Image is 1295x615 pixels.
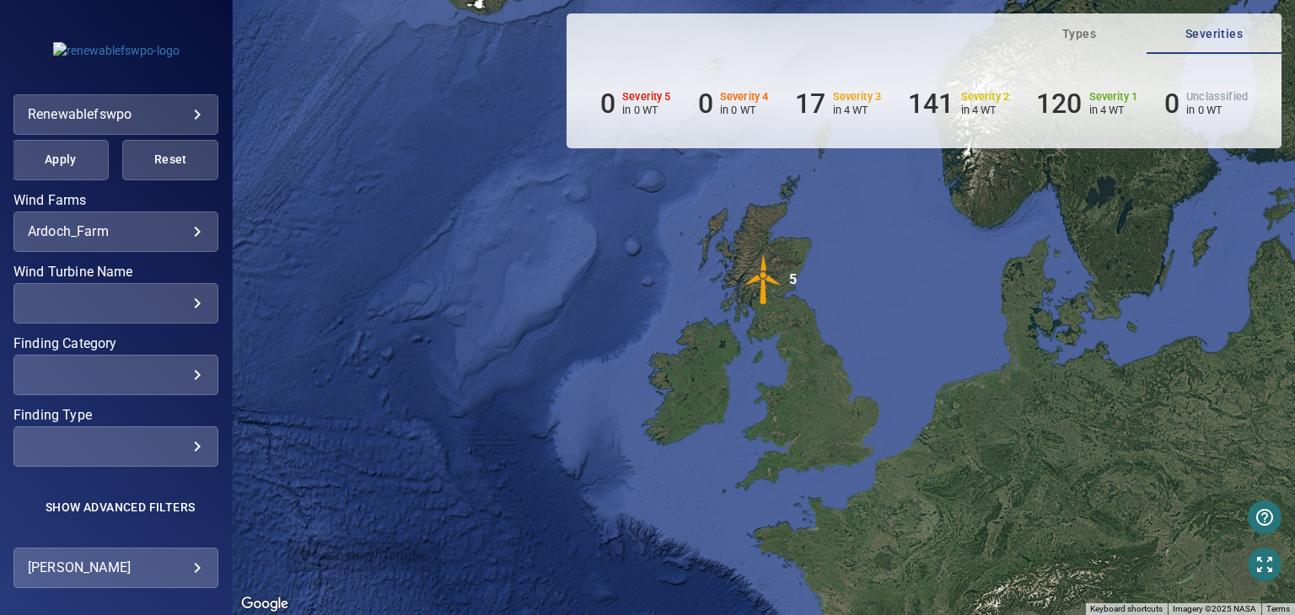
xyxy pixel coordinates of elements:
h6: Severity 3 [833,91,882,103]
img: renewablefswpo-logo [53,42,180,59]
button: Show Advanced Filters [35,494,205,521]
a: Terms (opens in new tab) [1266,604,1290,613]
div: Wind Turbine Name [13,283,218,324]
label: Wind Turbine Name [13,265,218,279]
li: Severity 1 [1036,88,1137,120]
p: in 4 WT [833,104,882,116]
p: in 0 WT [622,104,671,116]
h6: Severity 5 [622,91,671,103]
label: Finding Category [13,337,218,350]
h6: Unclassified [1186,91,1248,103]
li: Severity 5 [600,88,671,120]
li: Severity 4 [698,88,769,120]
h6: 141 [908,88,954,120]
img: windFarmIconCat3.svg [739,254,789,305]
div: renewablefswpo [28,101,204,128]
div: Finding Type [13,426,218,467]
span: Imagery ©2025 NASA [1173,604,1256,613]
div: renewablefswpo [13,94,218,135]
h6: Severity 2 [961,91,1010,103]
h6: 0 [1164,88,1179,120]
span: Apply [34,149,88,170]
h6: Severity 4 [720,91,769,103]
label: Wind Farms [13,194,218,207]
li: Severity Unclassified [1164,88,1248,120]
label: Finding Type [13,409,218,422]
button: Apply [13,140,109,180]
h6: 0 [600,88,615,120]
h6: Severity 1 [1089,91,1138,103]
button: Reset [122,140,218,180]
p: in 0 WT [1186,104,1248,116]
li: Severity 2 [908,88,1009,120]
span: Severities [1157,24,1271,45]
a: Open this area in Google Maps (opens a new window) [237,593,293,615]
div: Wind Farms [13,211,218,252]
p: in 4 WT [1089,104,1138,116]
p: in 4 WT [961,104,1010,116]
div: Finding Category [13,355,218,395]
li: Severity 3 [795,88,881,120]
p: in 0 WT [720,104,769,116]
div: Ardoch_Farm [28,223,204,239]
span: Show Advanced Filters [46,500,195,514]
div: 5 [789,254,797,305]
button: Keyboard shortcuts [1090,603,1163,615]
h6: 17 [795,88,825,120]
img: Google [237,593,293,615]
div: [PERSON_NAME] [28,554,204,581]
span: Reset [143,149,197,170]
h6: 120 [1036,88,1082,120]
gmp-advanced-marker: 5 [739,254,789,307]
h6: 0 [698,88,713,120]
span: Types [1022,24,1136,45]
